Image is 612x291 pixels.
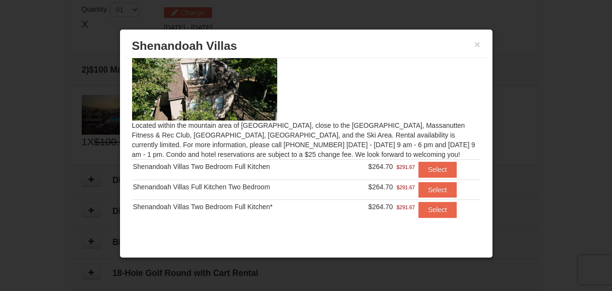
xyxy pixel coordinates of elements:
[418,182,457,198] button: Select
[133,182,343,192] div: Shenandoah Villas Full Kitchen Two Bedroom
[418,162,457,177] button: Select
[368,203,393,211] span: $264.70
[132,41,277,121] img: 19219019-2-e70bf45f.jpg
[475,40,480,49] button: ×
[125,58,488,236] div: Located within the mountain area of [GEOGRAPHIC_DATA], close to the [GEOGRAPHIC_DATA], Massanutte...
[132,39,237,52] span: Shenandoah Villas
[397,183,415,192] span: $291.67
[133,162,343,171] div: Shenandoah Villas Two Bedroom Full Kitchen
[133,202,343,212] div: Shenandoah Villas Two Bedroom Full Kitchen*
[397,162,415,172] span: $291.67
[418,202,457,217] button: Select
[397,202,415,212] span: $291.67
[368,163,393,170] span: $264.70
[368,183,393,191] span: $264.70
